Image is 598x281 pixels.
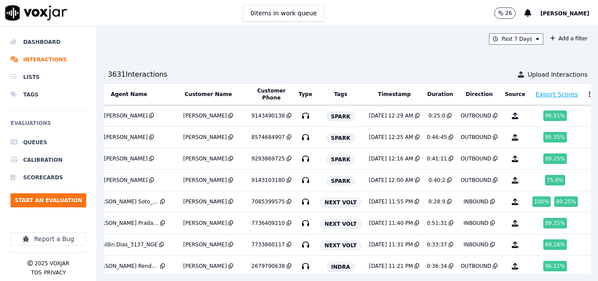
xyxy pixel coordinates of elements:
span: [PERSON_NAME] [540,11,589,17]
div: [DATE] 12:16 AM [369,155,413,162]
div: 9143103180 [251,177,285,184]
div: [PERSON_NAME] [183,177,227,184]
div: [PERSON_NAME] [183,134,227,141]
div: [PERSON_NAME] [183,220,227,227]
div: [PERSON_NAME] [183,112,227,119]
div: 89.16 % [543,239,567,250]
span: Upload Interactions [528,70,587,79]
button: 0items in work queue [243,5,324,21]
button: Export Scores [535,90,578,99]
div: 0:41:11 [427,155,447,162]
div: [DATE] 11:21 PM [369,263,413,270]
div: 7733860117 [251,241,285,248]
div: 96.51 % [543,110,567,121]
a: Interactions [11,51,86,68]
div: 89.25 % [543,218,567,228]
div: 0:25:0 [429,112,446,119]
div: 89.25 % [554,196,578,207]
div: 0:33:37 [427,241,447,248]
button: 26 [494,7,516,19]
div: [DATE] 11:40 PM [369,220,413,227]
p: 26 [505,10,512,17]
div: [PERSON_NAME] [104,155,148,162]
div: 0:40:2 [429,177,446,184]
div: 9143490138 [251,112,285,119]
button: Past 7 Days [489,33,543,45]
a: Lists [11,68,86,86]
div: OUTBOUND [461,177,491,184]
button: Customer Phone [251,87,291,101]
button: Add a filter [547,33,591,44]
a: Scorecards [11,169,86,186]
div: [DATE] 11:31 PM [369,241,413,248]
div: [PERSON_NAME] Soto_Fuse3200_NGE [93,198,158,205]
div: INBOUND [464,198,489,205]
div: [PERSON_NAME] [183,241,227,248]
div: 0:36:34 [427,263,447,270]
button: Privacy [44,269,66,276]
a: Calibration [11,151,86,169]
span: NEXT VOLT [320,198,362,207]
div: [DATE] 12:25 AM [369,134,413,141]
a: Queues [11,134,86,151]
span: SPARK [326,176,355,186]
button: TOS [31,269,42,276]
div: [DATE] 11:55 PM [369,198,413,205]
button: Report a Bug [11,232,86,245]
div: [DATE] 12:00 AM [369,177,413,184]
div: [PERSON_NAME] [183,263,227,270]
div: [PERSON_NAME] [104,134,148,141]
div: 0:46:45 [427,134,447,141]
button: Customer Name [185,91,232,98]
div: 100 % [532,196,551,207]
div: INBOUND [464,241,489,248]
div: [PERSON_NAME] [104,112,148,119]
div: [DATE] 12:29 AM [369,112,413,119]
div: OUTBOUND [461,155,491,162]
div: 7085399575 [251,198,285,205]
button: Timestamp [378,91,411,98]
div: 95.35 % [543,132,567,142]
span: SPARK [326,155,355,164]
div: 8574684907 [251,134,285,141]
a: Dashboard [11,33,86,51]
button: Tags [334,91,347,98]
button: Direction [466,91,493,98]
div: 3631 Interaction s [108,69,167,80]
span: SPARK [326,112,355,121]
div: OUTBOUND [461,263,491,270]
div: OUTBOUND [461,134,491,141]
div: 0:51:31 [427,220,447,227]
div: 7736409210 [251,220,285,227]
button: [PERSON_NAME] [540,8,598,18]
div: 2679790638 [251,263,285,270]
div: 75.9 % [545,175,565,185]
div: 0:28:9 [429,198,446,205]
div: [PERSON_NAME] [183,155,227,162]
span: NEXT VOLT [320,219,362,229]
div: [PERSON_NAME] Rendon_MDE3084_INDRA [93,263,158,270]
a: Tags [11,86,86,103]
div: INBOUND [464,220,489,227]
div: Yeraldin Dias_3137_NGE [94,241,158,248]
img: voxjar logo [5,5,67,21]
div: [PERSON_NAME] Prada_v28526_CLEANSKY [93,220,158,227]
div: 89.25 % [543,153,567,164]
button: Source [505,91,525,98]
button: Start an Evaluation [11,193,86,207]
span: SPARK [326,133,355,143]
span: INDRA [327,262,355,272]
div: 9293869725 [251,155,285,162]
button: 26 [494,7,524,19]
p: 2025 Voxjar [35,260,69,267]
h6: Evaluations [11,118,86,134]
div: 96.51 % [543,261,567,271]
button: Duration [427,91,453,98]
div: [PERSON_NAME] [183,198,227,205]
